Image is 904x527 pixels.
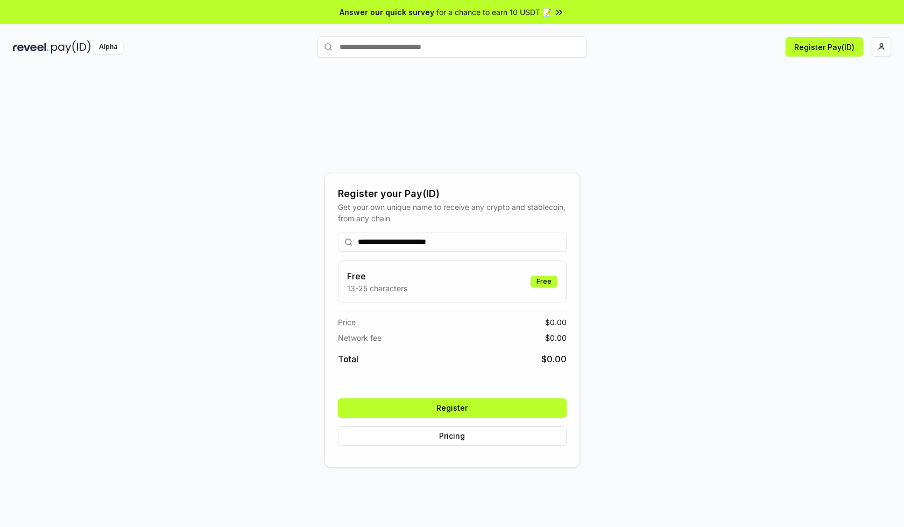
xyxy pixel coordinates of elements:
span: Network fee [338,332,382,343]
div: Free [531,276,557,287]
img: reveel_dark [13,40,49,54]
span: $ 0.00 [545,317,567,328]
span: for a chance to earn 10 USDT 📝 [436,6,552,18]
div: Alpha [93,40,123,54]
h3: Free [347,270,407,283]
img: pay_id [51,40,91,54]
button: Pricing [338,426,567,446]
span: Price [338,317,356,328]
div: Register your Pay(ID) [338,186,567,201]
span: Answer our quick survey [340,6,434,18]
div: Get your own unique name to receive any crypto and stablecoin, from any chain [338,201,567,224]
button: Register Pay(ID) [786,37,863,57]
p: 13-25 characters [347,283,407,294]
span: Total [338,353,358,366]
button: Register [338,398,567,418]
span: $ 0.00 [545,332,567,343]
span: $ 0.00 [541,353,567,366]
